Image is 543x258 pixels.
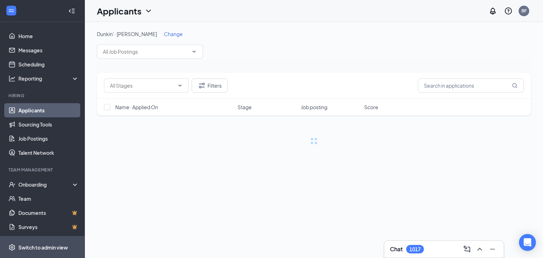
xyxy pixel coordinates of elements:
[97,31,157,37] span: Dunkin' · [PERSON_NAME]
[18,57,79,71] a: Scheduling
[68,7,75,14] svg: Collapse
[504,7,513,15] svg: QuestionInfo
[192,78,228,93] button: Filter Filters
[18,117,79,131] a: Sourcing Tools
[487,244,498,255] button: Minimize
[18,244,68,251] div: Switch to admin view
[8,7,15,14] svg: WorkstreamLogo
[521,8,527,14] div: BF
[144,7,153,15] svg: ChevronDown
[8,244,16,251] svg: Settings
[512,83,518,88] svg: MagnifyingGlass
[18,206,79,220] a: DocumentsCrown
[390,245,403,253] h3: Chat
[489,7,497,15] svg: Notifications
[475,245,484,253] svg: ChevronUp
[364,104,378,111] span: Score
[18,192,79,206] a: Team
[8,93,77,99] div: Hiring
[8,75,16,82] svg: Analysis
[18,43,79,57] a: Messages
[177,83,183,88] svg: ChevronDown
[409,246,421,252] div: 1017
[18,29,79,43] a: Home
[110,82,174,89] input: All Stages
[301,104,327,111] span: Job posting
[18,103,79,117] a: Applicants
[519,234,536,251] div: Open Intercom Messenger
[115,104,158,111] span: Name · Applied On
[18,220,79,234] a: SurveysCrown
[8,167,77,173] div: Team Management
[488,245,497,253] svg: Minimize
[164,31,183,37] span: Change
[18,146,79,160] a: Talent Network
[191,49,197,54] svg: ChevronDown
[18,131,79,146] a: Job Postings
[8,181,16,188] svg: UserCheck
[463,245,471,253] svg: ComposeMessage
[18,181,73,188] div: Onboarding
[18,75,79,82] div: Reporting
[103,48,188,55] input: All Job Postings
[198,81,206,90] svg: Filter
[238,104,252,111] span: Stage
[97,5,141,17] h1: Applicants
[418,78,524,93] input: Search in applications
[461,244,473,255] button: ComposeMessage
[474,244,485,255] button: ChevronUp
